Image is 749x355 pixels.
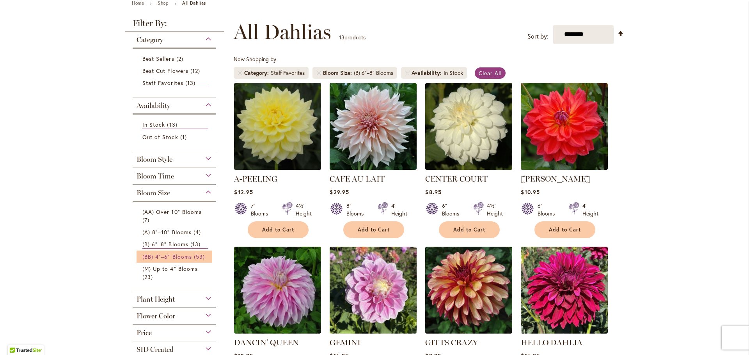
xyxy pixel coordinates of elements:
span: 7 [142,216,151,224]
div: 4½' Height [296,202,312,217]
span: 1 [180,133,189,141]
a: Café Au Lait [330,164,417,171]
div: 7" Blooms [251,202,273,217]
span: Category [137,35,163,44]
span: Category [244,69,271,77]
span: $10.95 [521,188,540,196]
span: (AA) Over 10" Blooms [142,208,202,215]
span: 4 [193,228,203,236]
span: $12.95 [234,188,253,196]
strong: Filter By: [125,19,224,32]
a: DANCIN' QUEEN [234,338,299,347]
div: 6" Blooms [538,202,559,217]
span: Flower Color [137,312,175,320]
span: Add to Cart [549,226,581,233]
span: Bloom Size [137,189,170,197]
div: 8" Blooms [346,202,368,217]
span: SID Created [137,345,174,354]
a: GITTS CRAZY [425,338,478,347]
label: Sort by: [527,29,548,44]
button: Add to Cart [439,221,500,238]
span: Bloom Style [137,155,172,164]
div: 4' Height [582,202,598,217]
span: Staff Favorites [142,79,183,87]
a: GEMINI [330,328,417,335]
span: 23 [142,273,155,281]
div: Staff Favorites [271,69,305,77]
span: Plant Height [137,295,175,304]
div: In Stock [444,69,463,77]
a: (AA) Over 10" Blooms 7 [142,208,208,224]
span: (M) Up to 4" Blooms [142,265,198,272]
img: A-Peeling [234,83,321,170]
img: COOPER BLAINE [521,83,608,170]
span: (B) 6"–8" Blooms [142,240,188,248]
span: Clear All [479,69,502,77]
a: GEMINI [330,338,360,347]
span: Bloom Size [323,69,354,77]
img: Dancin' Queen [234,247,321,334]
span: Add to Cart [453,226,485,233]
span: Add to Cart [358,226,390,233]
span: 13 [185,79,197,87]
button: Add to Cart [343,221,404,238]
a: Best Sellers [142,55,208,63]
div: (B) 6"–8" Blooms [354,69,393,77]
a: Hello Dahlia [521,328,608,335]
a: CENTER COURT [425,174,488,184]
div: 4½' Height [487,202,503,217]
a: CENTER COURT [425,164,512,171]
a: In Stock 13 [142,120,208,129]
a: Remove Availability In Stock [405,71,410,75]
a: Remove Bloom Size (B) 6"–8" Blooms [316,71,321,75]
a: (M) Up to 4" Blooms 23 [142,265,208,281]
a: Gitts Crazy [425,328,512,335]
img: CENTER COURT [425,83,512,170]
img: Gitts Crazy [425,247,512,334]
span: All Dahlias [234,20,331,44]
span: 13 [167,120,179,129]
span: Availability [137,101,170,110]
a: [PERSON_NAME] [521,174,590,184]
img: Café Au Lait [330,83,417,170]
span: $29.95 [330,188,349,196]
span: 13 [190,240,202,248]
a: Out of Stock 1 [142,133,208,141]
a: A-PEELING [234,174,277,184]
a: Dancin' Queen [234,328,321,335]
div: 4' Height [391,202,407,217]
a: A-Peeling [234,164,321,171]
a: CAFE AU LAIT [330,174,385,184]
a: Clear All [475,67,506,79]
a: (BB) 4"–6" Blooms 53 [142,253,208,261]
span: Price [137,329,152,337]
button: Add to Cart [534,221,595,238]
span: 53 [194,253,207,261]
span: Bloom Time [137,172,174,180]
img: GEMINI [330,247,417,334]
a: Remove Category Staff Favorites [238,71,242,75]
span: 13 [339,34,344,41]
span: Best Cut Flowers [142,67,188,74]
p: products [339,31,366,44]
a: COOPER BLAINE [521,164,608,171]
span: (A) 8"–10" Blooms [142,228,192,236]
a: (A) 8"–10" Blooms 4 [142,228,208,236]
a: (B) 6"–8" Blooms 13 [142,240,208,249]
iframe: Launch Accessibility Center [6,327,28,349]
a: HELLO DAHLIA [521,338,582,347]
span: Now Shopping by [234,55,276,63]
a: Staff Favorites [142,79,208,87]
span: Out of Stock [142,133,178,141]
span: $8.95 [425,188,441,196]
a: Best Cut Flowers [142,67,208,75]
span: 12 [190,67,202,75]
span: 2 [176,55,185,63]
span: (BB) 4"–6" Blooms [142,253,192,260]
img: Hello Dahlia [521,247,608,334]
span: Best Sellers [142,55,174,62]
div: 6" Blooms [442,202,464,217]
span: Add to Cart [262,226,294,233]
span: In Stock [142,121,165,128]
span: Availability [412,69,444,77]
